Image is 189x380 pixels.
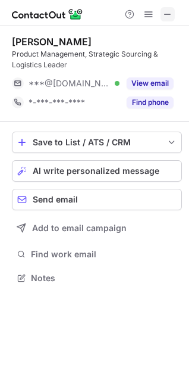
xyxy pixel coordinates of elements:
div: Save to List / ATS / CRM [33,138,161,147]
span: Notes [31,273,177,284]
button: Send email [12,189,182,210]
span: ***@[DOMAIN_NAME] [29,78,111,89]
button: save-profile-one-click [12,132,182,153]
span: Add to email campaign [32,223,127,233]
button: Reveal Button [127,77,174,89]
img: ContactOut v5.3.10 [12,7,83,21]
button: Reveal Button [127,96,174,108]
span: AI write personalized message [33,166,159,176]
button: Add to email campaign [12,217,182,239]
div: Product Management, Strategic Sourcing & Logistics Leader [12,49,182,70]
div: [PERSON_NAME] [12,36,92,48]
button: AI write personalized message [12,160,182,182]
button: Find work email [12,246,182,263]
span: Send email [33,195,78,204]
span: Find work email [31,249,177,260]
button: Notes [12,270,182,286]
